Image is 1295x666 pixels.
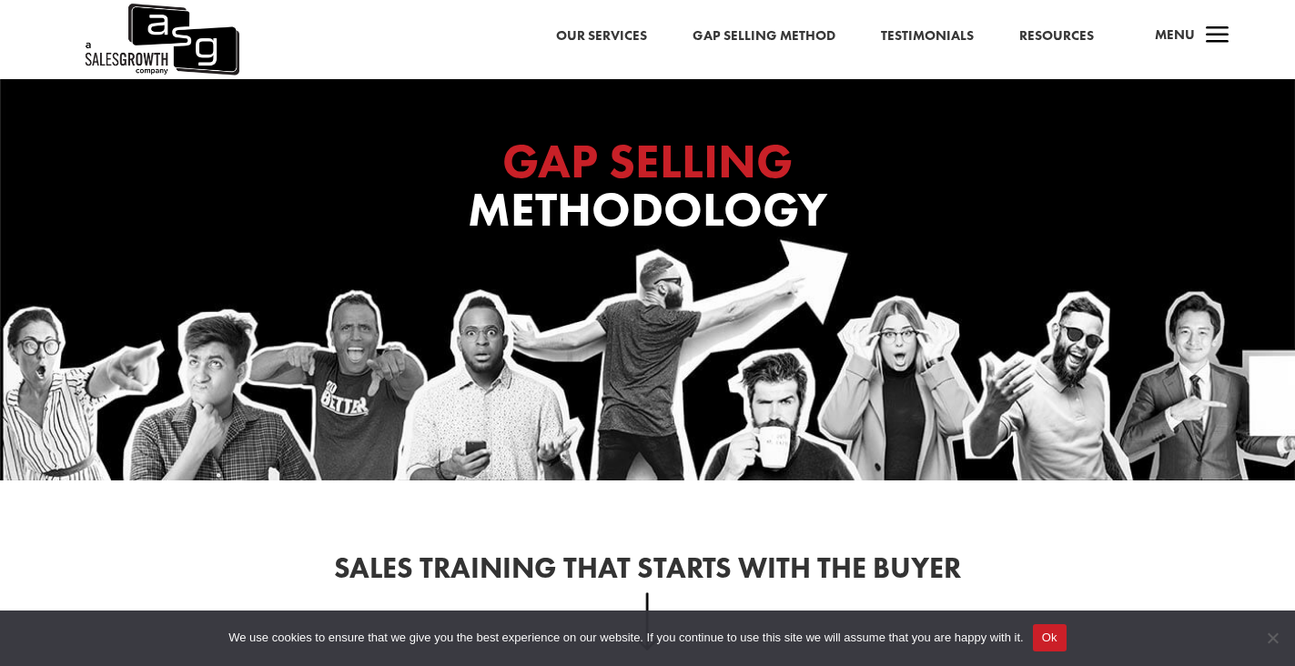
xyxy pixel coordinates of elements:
[284,137,1012,243] h1: Methodology
[1033,624,1067,651] button: Ok
[881,25,974,48] a: Testimonials
[1019,25,1094,48] a: Resources
[556,25,647,48] a: Our Services
[157,554,1139,592] h2: Sales Training That Starts With the Buyer
[1199,18,1236,55] span: a
[1155,25,1195,44] span: Menu
[693,25,835,48] a: Gap Selling Method
[502,130,793,192] span: GAP SELLING
[1263,629,1281,647] span: No
[228,629,1023,647] span: We use cookies to ensure that we give you the best experience on our website. If you continue to ...
[636,592,659,651] img: down-arrow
